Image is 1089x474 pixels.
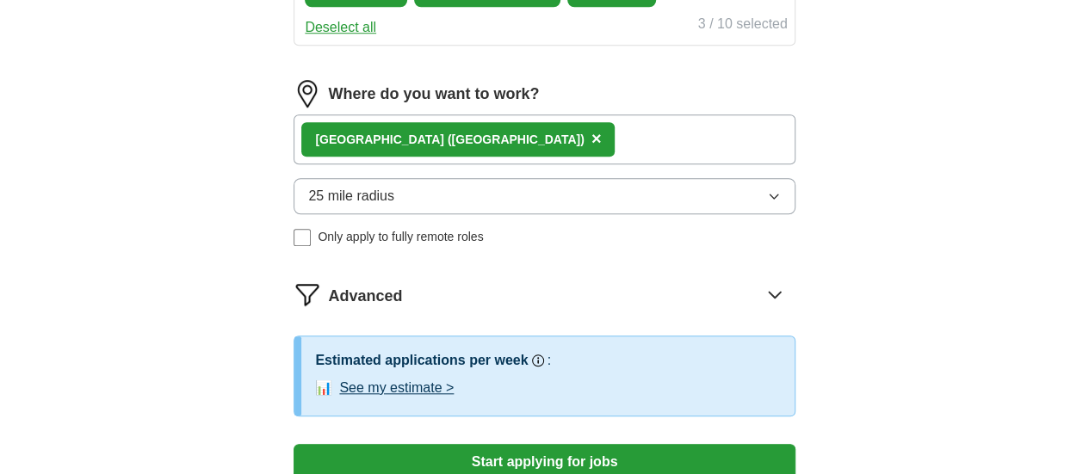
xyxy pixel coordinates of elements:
[294,178,795,214] button: 25 mile radius
[339,378,454,398] button: See my estimate >
[315,350,528,371] h3: Estimated applications per week
[591,126,602,152] button: ×
[315,132,444,146] strong: [GEOGRAPHIC_DATA]
[318,228,483,246] span: Only apply to fully remote roles
[698,14,788,38] div: 3 / 10 selected
[305,17,376,38] button: Deselect all
[294,80,321,108] img: location.png
[294,229,311,246] input: Only apply to fully remote roles
[448,132,585,146] span: ([GEOGRAPHIC_DATA])
[328,83,539,106] label: Where do you want to work?
[328,285,402,308] span: Advanced
[315,378,332,398] span: 📊
[591,129,602,148] span: ×
[308,186,394,206] span: 25 mile radius
[294,280,321,308] img: filter
[548,350,551,371] h3: :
